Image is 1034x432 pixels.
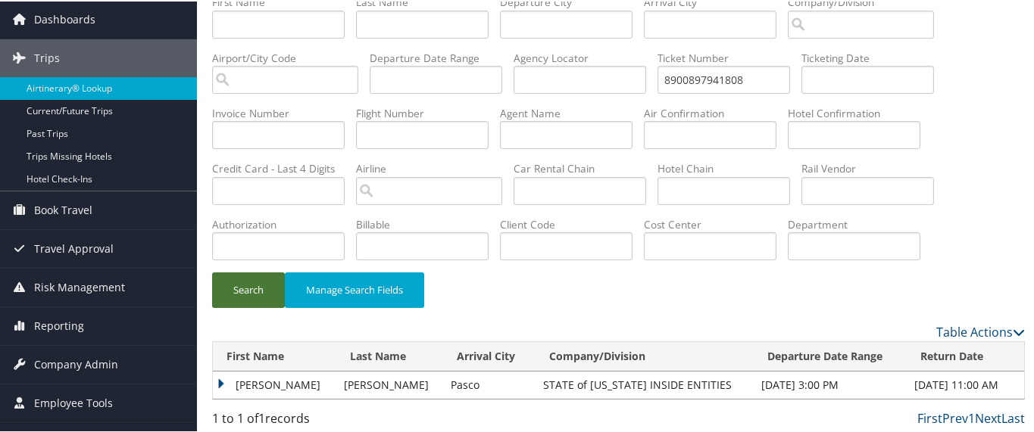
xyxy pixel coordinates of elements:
label: Rail Vendor [801,160,945,175]
label: Airport/City Code [212,49,370,64]
td: [PERSON_NAME] [213,370,336,397]
label: Department [788,216,932,231]
label: Credit Card - Last 4 Digits [212,160,356,175]
th: Company/Division [536,340,754,370]
label: Departure Date Range [370,49,514,64]
button: Manage Search Fields [285,271,424,306]
a: Table Actions [936,322,1025,339]
span: Trips [34,38,60,76]
label: Hotel Chain [658,160,801,175]
label: Air Confirmation [644,104,788,120]
span: Employee Tools [34,383,113,421]
td: STATE of [US_STATE] INSIDE ENTITIES [536,370,754,397]
label: Client Code [500,216,644,231]
td: [DATE] 3:00 PM [754,370,907,397]
span: Reporting [34,306,84,343]
a: 1 [968,409,975,425]
a: Last [1001,409,1025,425]
label: Authorization [212,216,356,231]
label: Cost Center [644,216,788,231]
label: Flight Number [356,104,500,120]
label: Ticket Number [658,49,801,64]
span: Risk Management [34,267,125,305]
label: Agent Name [500,104,644,120]
label: Agency Locator [514,49,658,64]
span: Travel Approval [34,228,114,266]
label: Ticketing Date [801,49,945,64]
a: First [917,409,942,425]
span: Book Travel [34,190,92,228]
label: Car Rental Chain [514,160,658,175]
span: Company Admin [34,344,118,382]
td: Pasco [443,370,535,397]
label: Airline [356,160,514,175]
span: 1 [258,409,265,425]
a: Prev [942,409,968,425]
th: Arrival City: activate to sort column ascending [443,340,535,370]
td: [DATE] 11:00 AM [907,370,1024,397]
button: Search [212,271,285,306]
a: Next [975,409,1001,425]
label: Hotel Confirmation [788,104,932,120]
label: Billable [356,216,500,231]
td: [PERSON_NAME] [336,370,444,397]
th: Last Name: activate to sort column ascending [336,340,444,370]
th: Return Date: activate to sort column ascending [907,340,1024,370]
th: First Name: activate to sort column ascending [213,340,336,370]
th: Departure Date Range: activate to sort column descending [754,340,907,370]
label: Invoice Number [212,104,356,120]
